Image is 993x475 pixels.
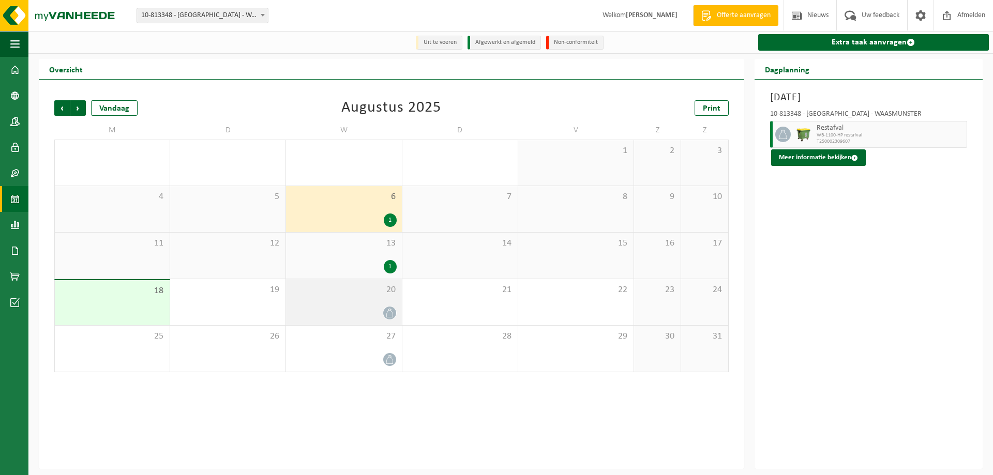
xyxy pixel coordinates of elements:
[291,191,396,203] span: 6
[60,238,164,249] span: 11
[686,238,723,249] span: 17
[639,284,675,296] span: 23
[639,191,675,203] span: 9
[686,145,723,157] span: 3
[408,238,513,249] span: 14
[402,121,518,140] td: D
[416,36,462,50] li: Uit te voeren
[639,238,675,249] span: 16
[384,260,397,273] div: 1
[291,331,396,342] span: 27
[54,100,70,116] span: Vorige
[286,121,402,140] td: W
[703,104,720,113] span: Print
[408,191,513,203] span: 7
[817,124,964,132] span: Restafval
[639,331,675,342] span: 30
[170,121,286,140] td: D
[796,127,811,142] img: WB-1100-HPE-GN-50
[60,331,164,342] span: 25
[686,191,723,203] span: 10
[137,8,268,23] span: 10-813348 - PALOMA - WAASMUNSTER
[341,100,441,116] div: Augustus 2025
[714,10,773,21] span: Offerte aanvragen
[384,213,397,227] div: 1
[770,90,967,105] h3: [DATE]
[817,132,964,139] span: WB-1100-HP restafval
[137,8,268,23] span: 10-813348 - PALOMA - WAASMUNSTER
[693,5,778,26] a: Offerte aanvragen
[60,191,164,203] span: 4
[523,331,628,342] span: 29
[770,111,967,121] div: 10-813348 - [GEOGRAPHIC_DATA] - WAASMUNSTER
[91,100,138,116] div: Vandaag
[686,284,723,296] span: 24
[639,145,675,157] span: 2
[408,284,513,296] span: 21
[408,331,513,342] span: 28
[695,100,729,116] a: Print
[468,36,541,50] li: Afgewerkt en afgemeld
[175,284,280,296] span: 19
[523,238,628,249] span: 15
[758,34,989,51] a: Extra taak aanvragen
[523,145,628,157] span: 1
[175,331,280,342] span: 26
[523,284,628,296] span: 22
[291,238,396,249] span: 13
[54,121,170,140] td: M
[546,36,604,50] li: Non-conformiteit
[817,139,964,145] span: T250002309607
[39,59,93,79] h2: Overzicht
[70,100,86,116] span: Volgende
[518,121,634,140] td: V
[291,284,396,296] span: 20
[626,11,678,19] strong: [PERSON_NAME]
[634,121,681,140] td: Z
[175,238,280,249] span: 12
[60,285,164,297] span: 18
[686,331,723,342] span: 31
[681,121,728,140] td: Z
[755,59,820,79] h2: Dagplanning
[771,149,866,166] button: Meer informatie bekijken
[523,191,628,203] span: 8
[175,191,280,203] span: 5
